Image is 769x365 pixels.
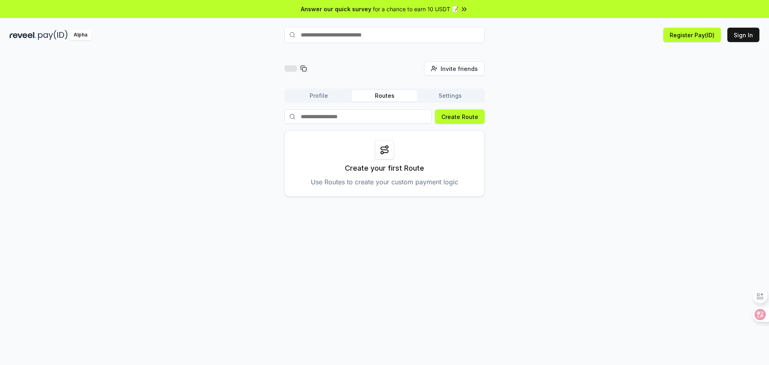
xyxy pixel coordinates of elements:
button: Invite friends [424,61,485,76]
span: Invite friends [441,65,478,73]
p: Create your first Route [345,163,424,174]
span: for a chance to earn 10 USDT 📝 [373,5,459,13]
button: Profile [286,90,352,101]
img: reveel_dark [10,30,36,40]
button: Create Route [435,109,485,124]
button: Register Pay(ID) [663,28,721,42]
button: Settings [417,90,483,101]
button: Routes [352,90,417,101]
button: Sign In [727,28,759,42]
div: Alpha [69,30,92,40]
span: Answer our quick survey [301,5,371,13]
img: pay_id [38,30,68,40]
p: Use Routes to create your custom payment logic [311,177,458,187]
